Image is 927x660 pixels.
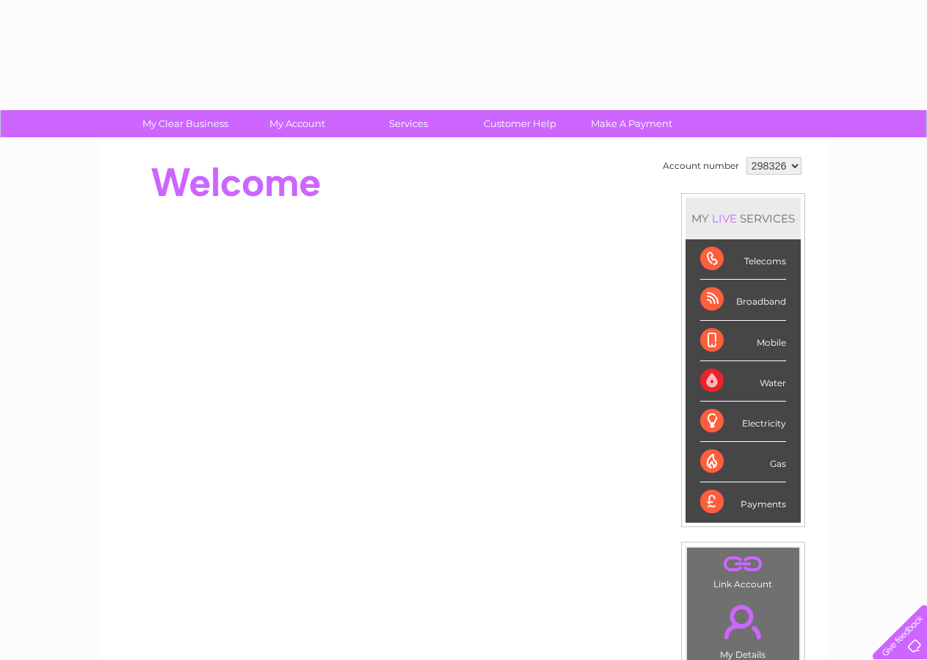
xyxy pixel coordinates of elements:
[459,110,581,137] a: Customer Help
[691,551,796,577] a: .
[709,211,740,225] div: LIVE
[659,153,743,178] td: Account number
[691,596,796,648] a: .
[700,321,786,361] div: Mobile
[700,361,786,402] div: Water
[686,197,801,239] div: MY SERVICES
[700,402,786,442] div: Electricity
[686,547,800,593] td: Link Account
[571,110,692,137] a: Make A Payment
[700,280,786,320] div: Broadband
[348,110,469,137] a: Services
[700,482,786,522] div: Payments
[125,110,246,137] a: My Clear Business
[236,110,357,137] a: My Account
[700,442,786,482] div: Gas
[700,239,786,280] div: Telecoms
